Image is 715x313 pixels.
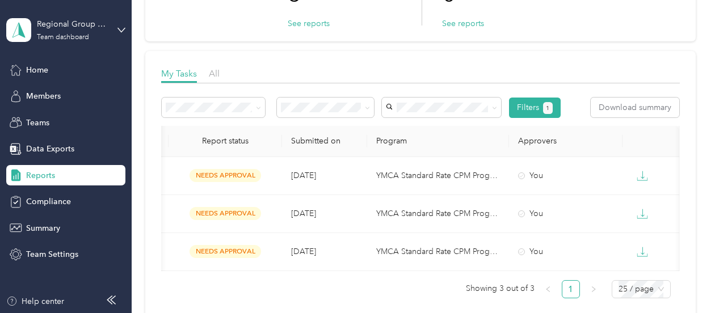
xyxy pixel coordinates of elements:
[376,208,500,220] p: YMCA Standard Rate CPM Program
[6,295,64,307] button: Help center
[376,170,500,182] p: YMCA Standard Rate CPM Program
[591,98,679,117] button: Download summary
[190,245,261,258] span: needs approval
[584,280,603,298] li: Next Page
[376,246,500,258] p: YMCA Standard Rate CPM Program
[291,209,316,218] span: [DATE]
[26,222,60,234] span: Summary
[282,126,367,157] th: Submitted on
[26,117,49,129] span: Teams
[367,126,509,157] th: Program
[367,157,509,195] td: YMCA Standard Rate CPM Program
[518,170,613,182] div: You
[466,280,535,297] span: Showing 3 out of 3
[161,68,197,79] span: My Tasks
[562,281,579,298] a: 1
[291,171,316,180] span: [DATE]
[26,170,55,181] span: Reports
[37,18,108,30] div: Regional Group Exec
[509,126,623,157] th: Approvers
[288,18,330,29] button: See reports
[178,136,273,146] span: Report status
[26,143,74,155] span: Data Exports
[367,195,509,233] td: YMCA Standard Rate CPM Program
[543,102,553,114] button: 1
[291,247,316,256] span: [DATE]
[209,68,220,79] span: All
[26,196,71,208] span: Compliance
[37,34,89,41] div: Team dashboard
[518,246,613,258] div: You
[619,281,664,298] span: 25 / page
[190,207,261,220] span: needs approval
[590,286,597,293] span: right
[509,98,561,118] button: Filters1
[442,18,484,29] button: See reports
[612,280,671,298] div: Page Size
[190,169,261,182] span: needs approval
[518,208,613,220] div: You
[26,64,48,76] span: Home
[539,280,557,298] button: left
[367,233,509,271] td: YMCA Standard Rate CPM Program
[651,249,715,313] iframe: Everlance-gr Chat Button Frame
[584,280,603,298] button: right
[26,248,78,260] span: Team Settings
[546,103,549,113] span: 1
[26,90,61,102] span: Members
[562,280,580,298] li: 1
[539,280,557,298] li: Previous Page
[545,286,552,293] span: left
